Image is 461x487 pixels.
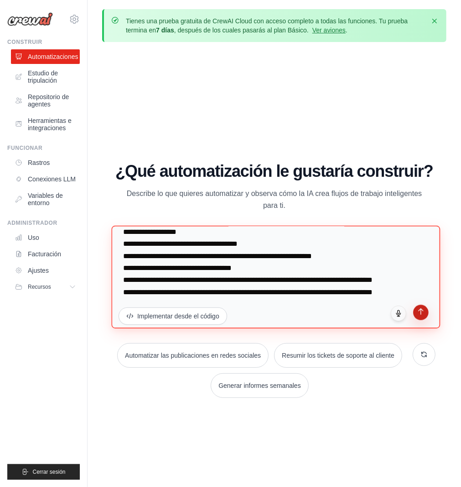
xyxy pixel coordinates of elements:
[312,26,346,34] a: Ver aviones
[28,69,58,84] font: Estudio de tripulación
[11,172,80,186] a: Conexiones LLM
[11,49,80,64] a: Automatizaciones
[7,464,80,480] button: Cerrar sesión
[346,26,347,34] font: .
[274,343,402,368] button: Resumir los tickets de soporte al cliente
[11,263,80,278] a: Ajustes
[127,190,422,209] font: Describe lo que quieres automatizar y observa cómo la IA crea flujos de trabajo inteligentes para...
[117,343,269,368] button: Automatizar las publicaciones en redes sociales
[415,443,461,487] iframe: Widget de chat
[28,250,61,258] font: Facturación
[7,39,42,45] font: Construir
[174,26,309,34] font: , después de los cuales pasarás al plan Básico.
[156,26,174,34] font: 7 días
[282,352,394,359] font: Resumir los tickets de soporte al cliente
[11,90,80,111] a: Repositorio de agentes
[218,382,301,389] font: Generar informes semanales
[11,188,80,210] a: Variables de entorno
[11,113,80,135] a: Herramientas e integraciones
[11,230,80,245] a: Uso
[28,234,39,241] font: Uso
[28,175,76,183] font: Conexiones LLM
[32,469,65,475] font: Cerrar sesión
[11,247,80,261] a: Facturación
[115,162,433,180] font: ¿Qué automatización le gustaría construir?
[119,307,227,325] button: Implementar desde el código
[7,220,57,226] font: Administrador
[211,373,309,398] button: Generar informes semanales
[28,267,49,274] font: Ajustes
[28,117,72,132] font: Herramientas e integraciones
[28,159,50,166] font: Rastros
[11,66,80,88] a: Estudio de tripulación
[28,53,78,60] font: Automatizaciones
[28,93,69,108] font: Repositorio de agentes
[137,312,219,320] font: Implementar desde el código
[7,145,42,151] font: Funcionar
[11,280,80,294] button: Recursos
[125,352,261,359] font: Automatizar las publicaciones en redes sociales
[126,17,408,34] font: Tienes una prueba gratuita de CrewAI Cloud con acceso completo a todas las funciones. Tu prueba t...
[7,12,53,26] img: Logo
[28,284,51,290] font: Recursos
[11,155,80,170] a: Rastros
[28,192,63,206] font: Variables de entorno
